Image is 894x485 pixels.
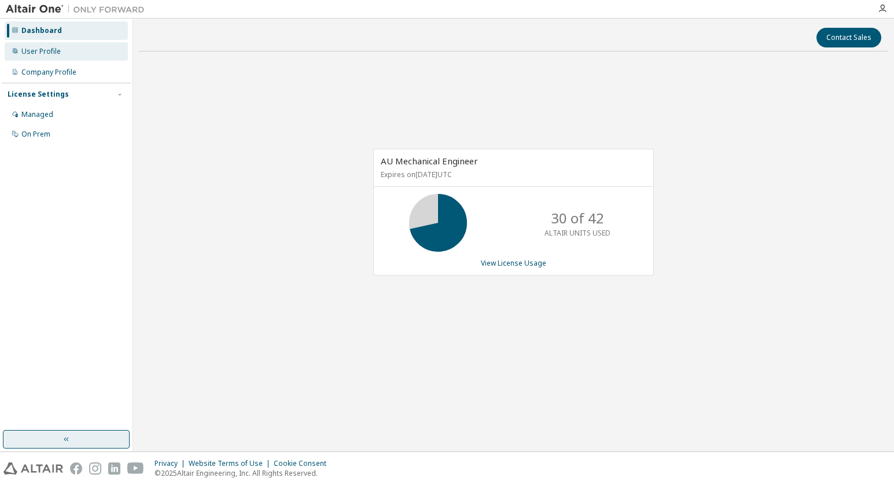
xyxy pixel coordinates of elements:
[6,3,150,15] img: Altair One
[154,459,189,468] div: Privacy
[189,459,274,468] div: Website Terms of Use
[89,462,101,475] img: instagram.svg
[381,155,478,167] span: AU Mechanical Engineer
[3,462,63,475] img: altair_logo.svg
[21,26,62,35] div: Dashboard
[816,28,881,47] button: Contact Sales
[127,462,144,475] img: youtube.svg
[551,208,604,228] p: 30 of 42
[154,468,333,478] p: © 2025 Altair Engineering, Inc. All Rights Reserved.
[481,258,546,268] a: View License Usage
[108,462,120,475] img: linkedin.svg
[21,47,61,56] div: User Profile
[274,459,333,468] div: Cookie Consent
[545,228,610,238] p: ALTAIR UNITS USED
[21,68,76,77] div: Company Profile
[21,110,53,119] div: Managed
[8,90,69,99] div: License Settings
[21,130,50,139] div: On Prem
[381,170,643,179] p: Expires on [DATE] UTC
[70,462,82,475] img: facebook.svg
